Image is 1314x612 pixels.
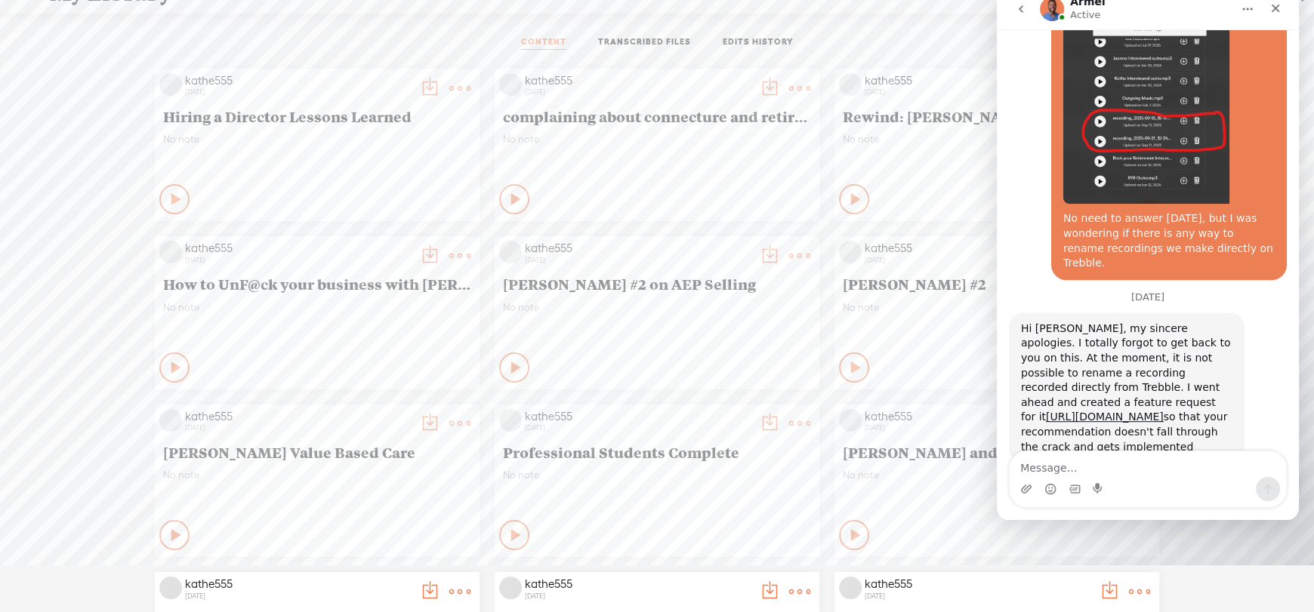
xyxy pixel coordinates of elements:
[163,133,471,146] span: No note
[865,73,1091,88] div: kathe555
[503,443,811,461] span: Professional Students Complete
[163,275,471,293] span: How to UnF@ck your business with [PERSON_NAME] and [PERSON_NAME]
[525,88,751,97] div: [DATE]
[598,36,691,50] a: TRANSCRIBED FILES
[163,469,471,481] span: No note
[865,592,1091,601] div: [DATE]
[865,88,1091,97] div: [DATE]
[163,443,471,461] span: [PERSON_NAME] Value Based Care
[525,577,751,592] div: kathe555
[843,443,1151,461] span: [PERSON_NAME] and [PERSON_NAME] complete
[159,73,182,96] img: videoLoading.png
[839,577,862,599] img: videoLoading.png
[865,409,1091,424] div: kathe555
[839,73,862,96] img: videoLoading.png
[525,409,751,424] div: kathe555
[525,592,751,601] div: [DATE]
[499,409,522,432] img: videoLoading.png
[839,409,862,432] img: videoLoading.png
[525,256,751,265] div: [DATE]
[499,577,522,599] img: videoLoading.png
[843,107,1151,125] span: Rewind: [PERSON_NAME] for OEP
[185,423,412,432] div: [DATE]
[843,275,1151,293] span: [PERSON_NAME] #2
[185,241,412,256] div: kathe555
[843,301,1151,314] span: No note
[843,469,1151,481] span: No note
[185,409,412,424] div: kathe555
[163,301,471,314] span: No note
[185,577,412,592] div: kathe555
[503,275,811,293] span: [PERSON_NAME] #2 on AEP Selling
[865,423,1091,432] div: [DATE]
[839,241,862,263] img: videoLoading.png
[843,133,1151,146] span: No note
[503,469,811,481] span: No note
[499,73,522,96] img: videoLoading.png
[525,423,751,432] div: [DATE]
[503,133,811,146] span: No note
[525,241,751,256] div: kathe555
[163,107,471,125] span: Hiring a Director Lessons Learned
[865,577,1091,592] div: kathe555
[185,256,412,265] div: [DATE]
[185,88,412,97] div: [DATE]
[159,577,182,599] img: videoLoading.png
[723,36,794,50] a: EDITS HISTORY
[865,241,1091,256] div: kathe555
[503,301,811,314] span: No note
[525,73,751,88] div: kathe555
[503,107,811,125] span: complaining about connecture and retireflo from 2025 aep
[185,592,412,601] div: [DATE]
[499,241,522,263] img: videoLoading.png
[185,73,412,88] div: kathe555
[159,241,182,263] img: videoLoading.png
[521,36,566,50] a: CONTENT
[159,409,182,432] img: videoLoading.png
[865,256,1091,265] div: [DATE]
